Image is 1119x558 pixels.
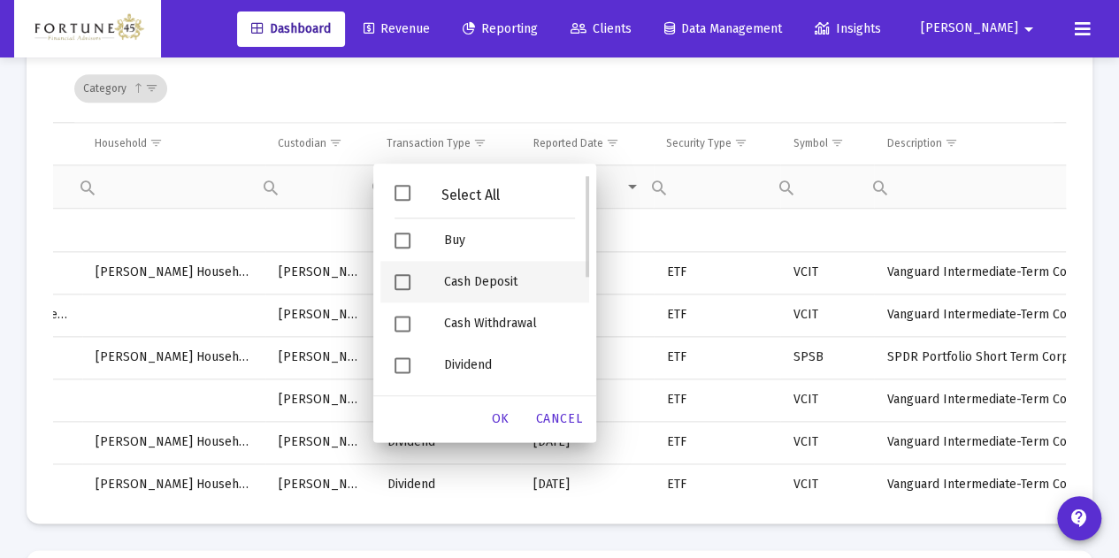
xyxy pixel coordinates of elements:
[265,123,373,165] td: Column Custodian
[886,136,941,150] div: Description
[430,219,589,261] div: Buy
[734,136,747,149] span: Show filter options for column 'Security Type'
[815,21,881,36] span: Insights
[521,123,654,165] td: Column Reported Date
[781,463,875,506] td: VCIT
[27,11,148,47] img: Dashboard
[780,165,874,209] td: Filter cell
[793,136,827,150] div: Symbol
[830,136,843,149] span: Show filter options for column 'Symbol'
[944,136,957,149] span: Show filter options for column 'Description'
[266,378,374,421] td: [PERSON_NAME]
[654,165,780,209] td: Filter cell
[666,136,732,150] div: Security Type
[82,165,265,209] td: Filter cell
[655,421,781,463] td: ETF
[430,344,589,386] div: Dividend
[83,463,266,506] td: [PERSON_NAME] Household
[900,11,1061,46] button: [PERSON_NAME]
[430,261,589,302] div: Cash Deposit
[664,21,782,36] span: Data Management
[521,463,654,506] td: [DATE]
[1018,11,1039,47] mat-icon: arrow_drop_down
[781,421,875,463] td: VCIT
[655,336,781,378] td: ETF
[781,294,875,336] td: VCIT
[655,378,781,421] td: ETF
[266,251,374,294] td: [PERSON_NAME]
[149,136,163,149] span: Show filter options for column 'Household'
[529,403,589,435] div: Cancel
[780,123,874,165] td: Column Symbol
[1069,508,1090,529] mat-icon: contact_support
[781,251,875,294] td: VCIT
[145,81,158,95] span: Show filter options for column 'undefined'
[921,21,1018,36] span: [PERSON_NAME]
[781,336,875,378] td: SPSB
[83,251,266,294] td: [PERSON_NAME] Household
[83,336,266,378] td: [PERSON_NAME] Household
[83,421,266,463] td: [PERSON_NAME] Household
[349,11,444,47] a: Revenue
[463,21,538,36] span: Reporting
[606,136,619,149] span: Show filter options for column 'Reported Date'
[650,11,796,47] a: Data Management
[266,463,374,506] td: [PERSON_NAME]
[655,463,781,506] td: ETF
[781,378,875,421] td: VCIT
[266,421,374,463] td: [PERSON_NAME]
[251,21,331,36] span: Dashboard
[74,74,167,103] div: Category
[492,411,510,426] span: OK
[430,302,589,344] div: Cash Withdrawal
[536,411,582,426] span: Cancel
[521,421,654,463] td: [DATE]
[571,21,632,36] span: Clients
[430,386,589,427] div: Dividend Reinvestment
[473,136,487,149] span: Show filter options for column 'Transaction Type'
[82,123,265,165] td: Column Household
[265,165,373,209] td: Filter cell
[374,421,521,463] td: Dividend
[374,463,521,506] td: Dividend
[448,11,552,47] a: Reporting
[655,294,781,336] td: ETF
[329,136,342,149] span: Show filter options for column 'Custodian'
[373,164,596,442] div: Filter options
[74,55,1054,122] div: Data grid toolbar
[374,123,521,165] td: Column Transaction Type
[266,294,374,336] td: [PERSON_NAME]
[278,136,326,150] div: Custodian
[364,21,430,36] span: Revenue
[472,403,529,435] div: OK
[95,136,147,150] div: Household
[655,251,781,294] td: ETF
[533,136,603,150] div: Reported Date
[237,11,345,47] a: Dashboard
[654,123,780,165] td: Column Security Type
[266,336,374,378] td: [PERSON_NAME]
[53,55,1066,497] div: Data grid
[801,11,895,47] a: Insights
[387,136,471,150] div: Transaction Type
[556,11,646,47] a: Clients
[410,187,531,203] div: Select All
